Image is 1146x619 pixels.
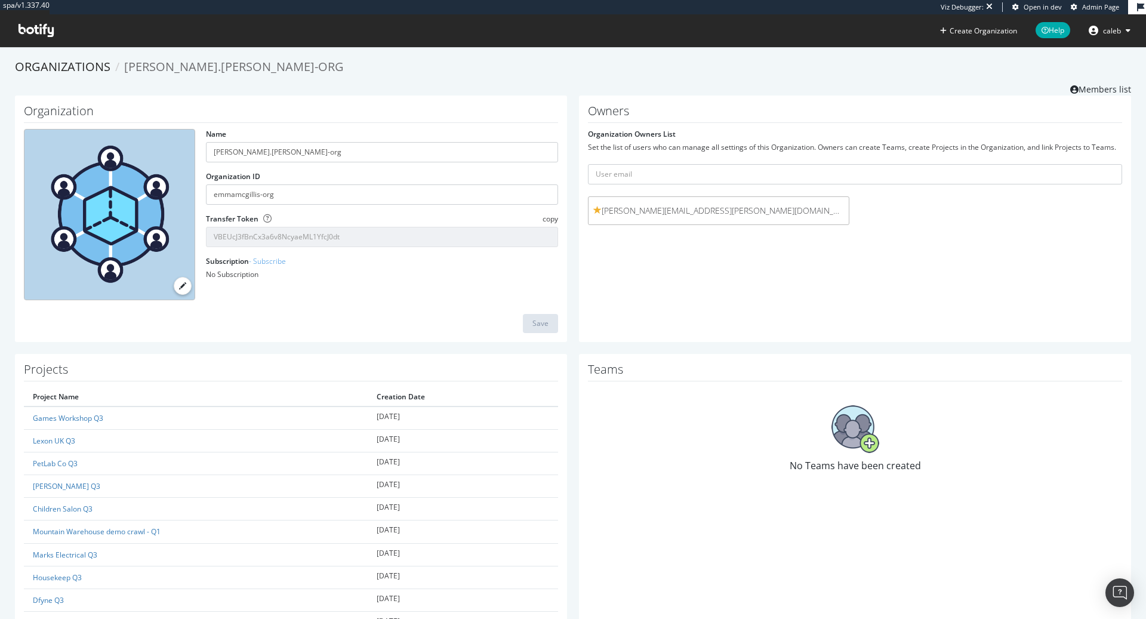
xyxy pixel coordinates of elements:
[368,452,558,475] td: [DATE]
[532,318,549,328] div: Save
[368,429,558,452] td: [DATE]
[368,543,558,566] td: [DATE]
[206,269,558,279] div: No Subscription
[33,504,93,514] a: Children Salon Q3
[24,387,368,406] th: Project Name
[1024,2,1062,11] span: Open in dev
[206,256,286,266] label: Subscription
[368,589,558,611] td: [DATE]
[1036,22,1070,38] span: Help
[368,566,558,589] td: [DATE]
[1105,578,1134,607] div: Open Intercom Messenger
[15,58,1131,76] ol: breadcrumbs
[588,142,1122,152] div: Set the list of users who can manage all settings of this Organization. Owners can create Teams, ...
[33,572,82,583] a: Housekeep Q3
[593,205,844,217] span: [PERSON_NAME][EMAIL_ADDRESS][PERSON_NAME][DOMAIN_NAME]
[124,58,344,75] span: [PERSON_NAME].[PERSON_NAME]-org
[33,481,100,491] a: [PERSON_NAME] Q3
[543,214,558,224] span: copy
[15,58,110,75] a: Organizations
[588,104,1122,123] h1: Owners
[1103,26,1121,36] span: caleb
[24,363,558,381] h1: Projects
[33,550,97,560] a: Marks Electrical Q3
[33,413,103,423] a: Games Workshop Q3
[206,142,558,162] input: name
[790,459,921,472] span: No Teams have been created
[1070,81,1131,96] a: Members list
[1082,2,1119,11] span: Admin Page
[368,475,558,498] td: [DATE]
[206,171,260,181] label: Organization ID
[206,214,258,224] label: Transfer Token
[206,129,226,139] label: Name
[588,164,1122,184] input: User email
[368,498,558,521] td: [DATE]
[33,526,161,537] a: Mountain Warehouse demo crawl - Q1
[368,521,558,543] td: [DATE]
[206,184,558,205] input: Organization ID
[1012,2,1062,12] a: Open in dev
[33,436,75,446] a: Lexon UK Q3
[33,458,78,469] a: PetLab Co Q3
[1071,2,1119,12] a: Admin Page
[941,2,984,12] div: Viz Debugger:
[368,387,558,406] th: Creation Date
[588,129,676,139] label: Organization Owners List
[831,405,879,453] img: No Teams have been created
[24,104,558,123] h1: Organization
[33,595,64,605] a: Dfyne Q3
[1079,21,1140,40] button: caleb
[939,25,1018,36] button: Create Organization
[588,363,1122,381] h1: Teams
[368,406,558,430] td: [DATE]
[523,314,558,333] button: Save
[249,256,286,266] a: - Subscribe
